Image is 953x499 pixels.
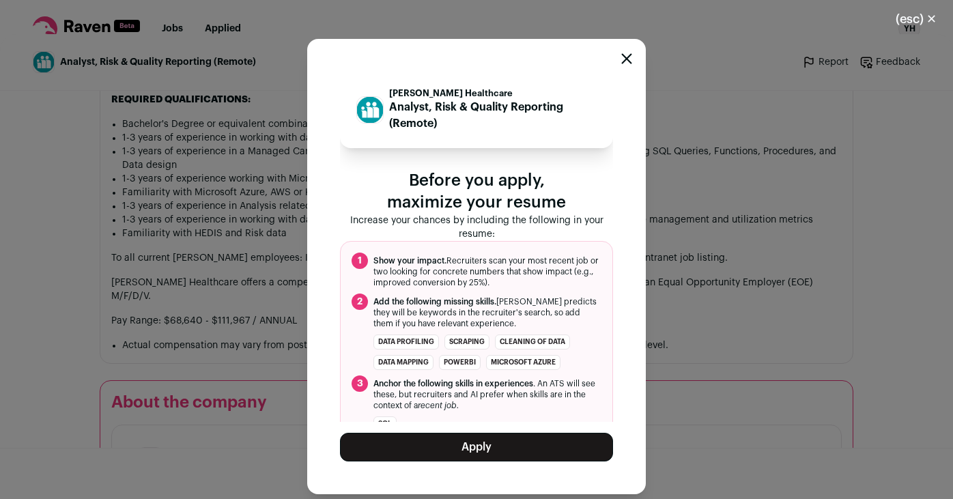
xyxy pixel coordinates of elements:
span: 3 [352,375,368,392]
span: 2 [352,294,368,310]
li: data profiling [373,334,439,350]
button: Close modal [621,53,632,64]
i: recent job. [418,401,459,410]
p: Before you apply, maximize your resume [340,170,613,214]
button: Close modal [879,4,953,34]
li: PowerBI [439,355,481,370]
span: . An ATS will see these, but recruiters and AI prefer when skills are in the context of a [373,378,601,411]
li: cleaning of data [495,334,570,350]
span: Anchor the following skills in experiences [373,380,533,388]
span: Show your impact. [373,257,446,265]
img: 2b4a9ac37cc8ceaf59ae378857cd079ee2c19c3571c5a20b7b35f61b5422a7d8.jpg [357,97,383,123]
p: Increase your chances by including the following in your resume: [340,214,613,241]
li: Microsoft Azure [486,355,560,370]
li: data mapping [373,355,433,370]
li: SQL [373,416,397,431]
span: 1 [352,253,368,269]
p: Analyst, Risk & Quality Reporting (Remote) [389,99,597,132]
span: Recruiters scan your most recent job or two looking for concrete numbers that show impact (e.g., ... [373,255,601,288]
li: scraping [444,334,489,350]
button: Apply [340,433,613,461]
p: [PERSON_NAME] Healthcare [389,88,597,99]
span: [PERSON_NAME] predicts they will be keywords in the recruiter's search, so add them if you have r... [373,296,601,329]
span: Add the following missing skills. [373,298,496,306]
